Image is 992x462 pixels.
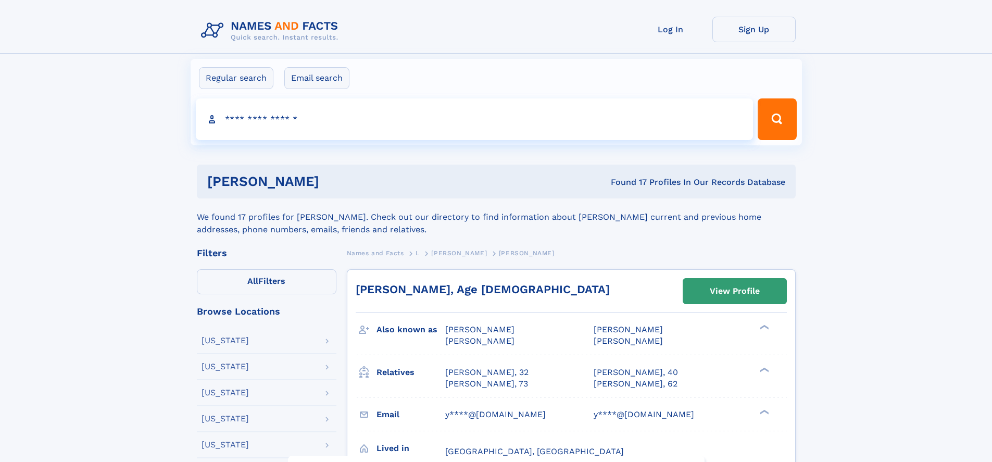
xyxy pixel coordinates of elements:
[202,441,249,449] div: [US_STATE]
[757,366,770,373] div: ❯
[594,336,663,346] span: [PERSON_NAME]
[416,249,420,257] span: L
[202,389,249,397] div: [US_STATE]
[376,440,445,457] h3: Lived in
[445,324,514,334] span: [PERSON_NAME]
[710,279,760,303] div: View Profile
[757,324,770,331] div: ❯
[197,269,336,294] label: Filters
[683,279,786,304] a: View Profile
[284,67,349,89] label: Email search
[629,17,712,42] a: Log In
[445,378,528,390] a: [PERSON_NAME], 73
[247,276,258,286] span: All
[757,408,770,415] div: ❯
[376,406,445,423] h3: Email
[416,246,420,259] a: L
[431,249,487,257] span: [PERSON_NAME]
[445,336,514,346] span: [PERSON_NAME]
[356,283,610,296] a: [PERSON_NAME], Age [DEMOGRAPHIC_DATA]
[199,67,273,89] label: Regular search
[445,446,624,456] span: [GEOGRAPHIC_DATA], [GEOGRAPHIC_DATA]
[758,98,796,140] button: Search Button
[196,98,754,140] input: search input
[594,324,663,334] span: [PERSON_NAME]
[202,415,249,423] div: [US_STATE]
[197,307,336,316] div: Browse Locations
[207,175,465,188] h1: [PERSON_NAME]
[376,364,445,381] h3: Relatives
[202,336,249,345] div: [US_STATE]
[197,248,336,258] div: Filters
[347,246,404,259] a: Names and Facts
[712,17,796,42] a: Sign Up
[202,363,249,371] div: [US_STATE]
[594,378,677,390] a: [PERSON_NAME], 62
[445,367,529,378] a: [PERSON_NAME], 32
[197,17,347,45] img: Logo Names and Facts
[465,177,785,188] div: Found 17 Profiles In Our Records Database
[431,246,487,259] a: [PERSON_NAME]
[594,367,678,378] a: [PERSON_NAME], 40
[499,249,555,257] span: [PERSON_NAME]
[197,198,796,236] div: We found 17 profiles for [PERSON_NAME]. Check out our directory to find information about [PERSON...
[376,321,445,339] h3: Also known as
